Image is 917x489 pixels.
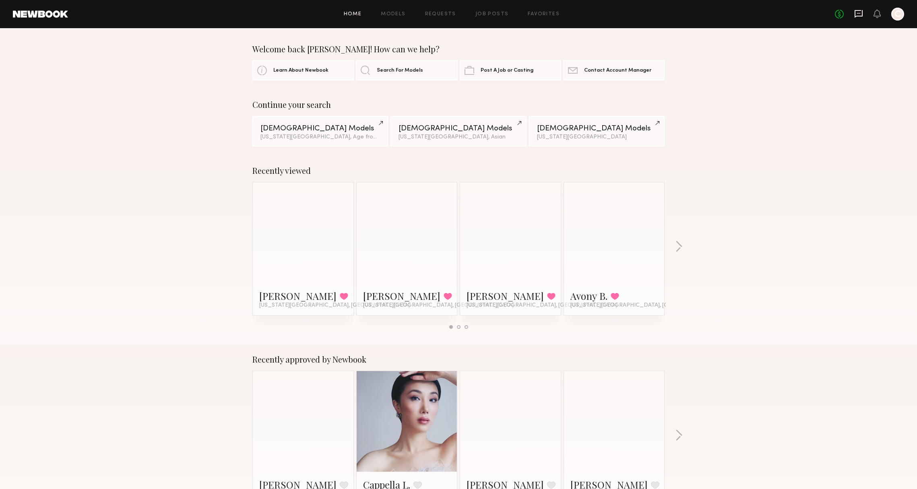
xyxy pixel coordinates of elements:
[381,12,405,17] a: Models
[252,116,388,146] a: [DEMOGRAPHIC_DATA] Models[US_STATE][GEOGRAPHIC_DATA], Age from [DEMOGRAPHIC_DATA].
[460,60,561,80] a: Post A Job or Casting
[363,302,514,309] span: [US_STATE][GEOGRAPHIC_DATA], [GEOGRAPHIC_DATA]
[584,68,651,73] span: Contact Account Manager
[377,68,423,73] span: Search For Models
[259,289,337,302] a: [PERSON_NAME]
[570,289,607,302] a: Avony B.
[363,289,440,302] a: [PERSON_NAME]
[252,355,665,364] div: Recently approved by Newbook
[252,166,665,175] div: Recently viewed
[399,134,518,140] div: [US_STATE][GEOGRAPHIC_DATA], Asian
[570,302,721,309] span: [US_STATE][GEOGRAPHIC_DATA], [GEOGRAPHIC_DATA]
[528,12,560,17] a: Favorites
[481,68,533,73] span: Post A Job or Casting
[537,125,657,132] div: [DEMOGRAPHIC_DATA] Models
[344,12,362,17] a: Home
[563,60,665,80] a: Contact Account Manager
[467,302,617,309] span: [US_STATE][GEOGRAPHIC_DATA], [GEOGRAPHIC_DATA]
[537,134,657,140] div: [US_STATE][GEOGRAPHIC_DATA]
[252,44,665,54] div: Welcome back [PERSON_NAME]! How can we help?
[252,60,354,80] a: Learn About Newbook
[529,116,665,146] a: [DEMOGRAPHIC_DATA] Models[US_STATE][GEOGRAPHIC_DATA]
[252,100,665,109] div: Continue your search
[467,289,544,302] a: [PERSON_NAME]
[260,125,380,132] div: [DEMOGRAPHIC_DATA] Models
[260,134,380,140] div: [US_STATE][GEOGRAPHIC_DATA], Age from [DEMOGRAPHIC_DATA].
[425,12,456,17] a: Requests
[475,12,509,17] a: Job Posts
[273,68,328,73] span: Learn About Newbook
[390,116,526,146] a: [DEMOGRAPHIC_DATA] Models[US_STATE][GEOGRAPHIC_DATA], Asian
[259,302,410,309] span: [US_STATE][GEOGRAPHIC_DATA], [GEOGRAPHIC_DATA]
[399,125,518,132] div: [DEMOGRAPHIC_DATA] Models
[891,8,904,21] a: C
[356,60,457,80] a: Search For Models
